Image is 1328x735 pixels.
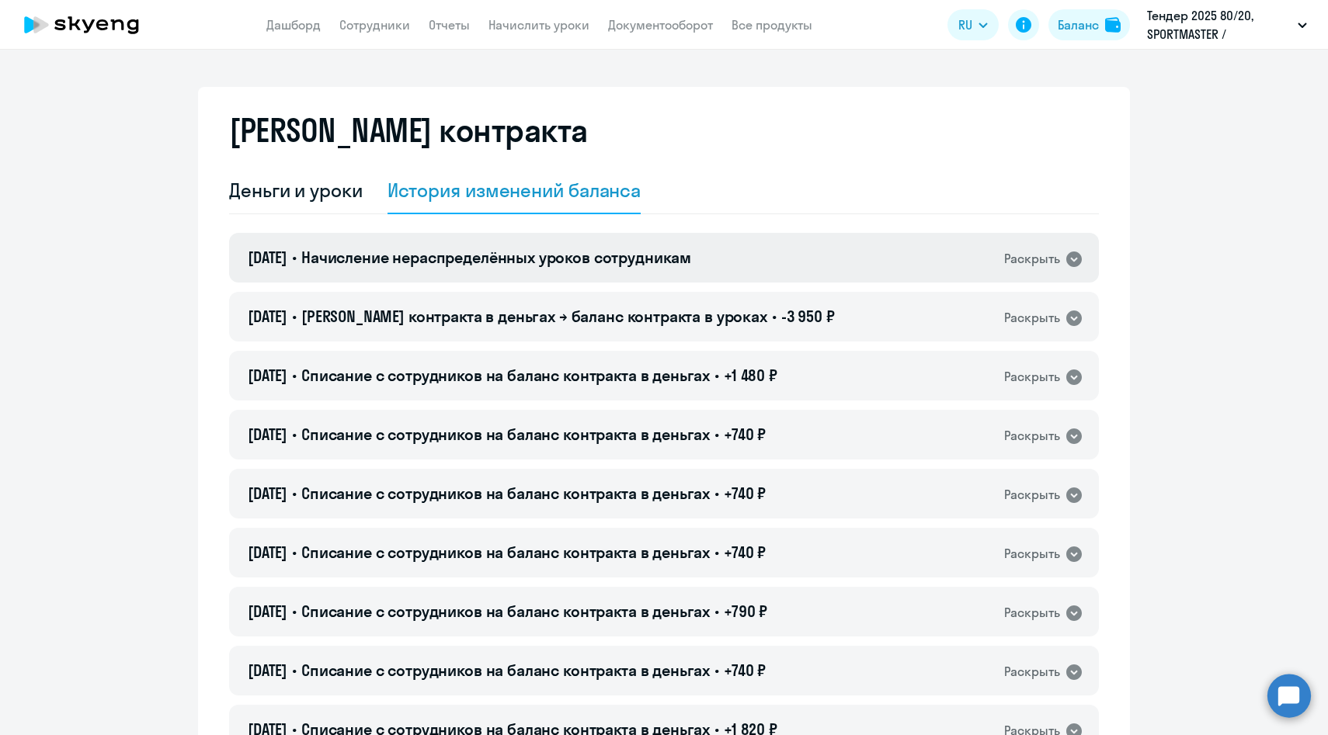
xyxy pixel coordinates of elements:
[724,484,766,503] span: +740 ₽
[724,660,766,680] span: +740 ₽
[724,366,777,385] span: +1 480 ₽
[1147,6,1291,43] p: Тендер 2025 80/20, SPORTMASTER / Спортмастер
[301,425,710,444] span: Списание с сотрудников на баланс контракта в деньгах
[248,543,287,562] span: [DATE]
[248,248,287,267] span: [DATE]
[608,17,713,33] a: Документооборот
[1004,308,1060,328] div: Раскрыть
[714,543,719,562] span: •
[292,425,297,444] span: •
[1004,662,1060,681] div: Раскрыть
[1004,426,1060,446] div: Раскрыть
[301,248,691,267] span: Начисление нераспределённых уроков сотрудникам
[1004,485,1060,504] div: Раскрыть
[714,602,719,621] span: •
[301,484,710,503] span: Списание с сотрудников на баланс контракта в деньгах
[1139,6,1315,43] button: Тендер 2025 80/20, SPORTMASTER / Спортмастер
[301,660,710,680] span: Списание с сотрудников на баланс контракта в деньгах
[292,602,297,621] span: •
[301,307,767,326] span: [PERSON_NAME] контракта в деньгах → баланс контракта в уроках
[248,484,287,503] span: [DATE]
[292,248,297,267] span: •
[292,307,297,326] span: •
[301,366,710,385] span: Списание с сотрудников на баланс контракта в деньгах
[339,17,410,33] a: Сотрудники
[724,425,766,444] span: +740 ₽
[724,543,766,562] span: +740 ₽
[1004,544,1060,563] div: Раскрыть
[714,484,719,503] span: •
[714,660,719,680] span: •
[248,602,287,621] span: [DATE]
[229,178,363,203] div: Деньги и уроки
[958,16,972,34] span: RU
[1105,17,1121,33] img: balance
[714,425,719,444] span: •
[724,602,767,621] span: +790 ₽
[732,17,812,33] a: Все продукты
[292,484,297,503] span: •
[772,307,777,326] span: •
[292,366,297,385] span: •
[947,9,999,40] button: RU
[714,366,719,385] span: •
[229,112,588,149] h2: [PERSON_NAME] контракта
[1004,249,1060,269] div: Раскрыть
[248,660,287,680] span: [DATE]
[429,17,470,33] a: Отчеты
[292,543,297,562] span: •
[266,17,321,33] a: Дашборд
[388,178,641,203] div: История изменений баланса
[1004,603,1060,622] div: Раскрыть
[781,307,835,326] span: -3 950 ₽
[248,307,287,326] span: [DATE]
[292,660,297,680] span: •
[301,602,710,621] span: Списание с сотрудников на баланс контракта в деньгах
[1058,16,1099,34] div: Баланс
[248,366,287,385] span: [DATE]
[248,425,287,444] span: [DATE]
[488,17,589,33] a: Начислить уроки
[301,543,710,562] span: Списание с сотрудников на баланс контракта в деньгах
[1004,367,1060,387] div: Раскрыть
[1048,9,1130,40] button: Балансbalance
